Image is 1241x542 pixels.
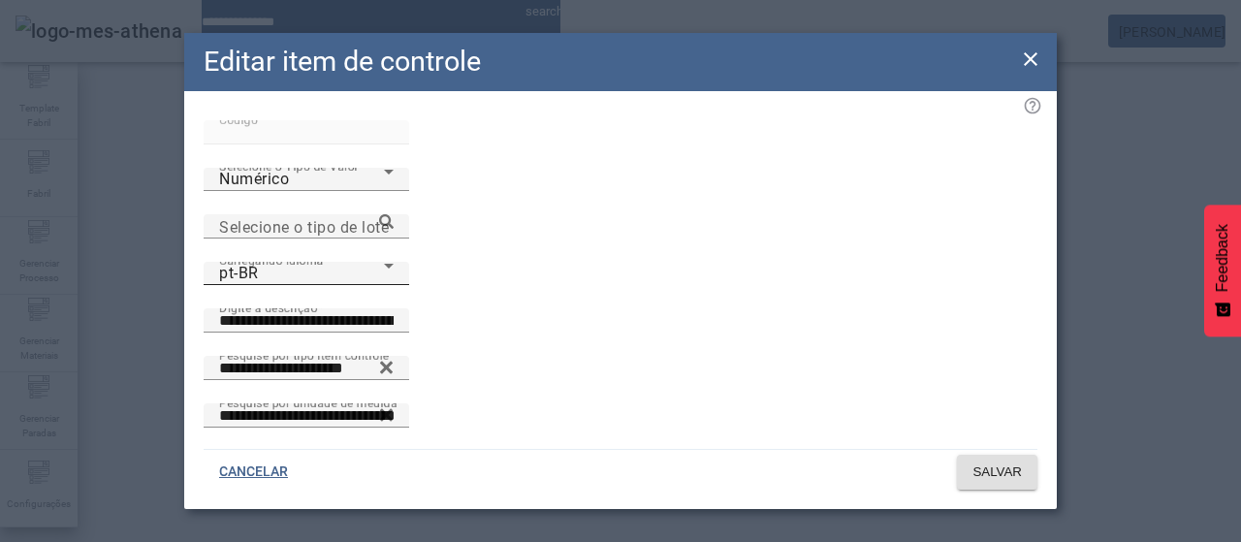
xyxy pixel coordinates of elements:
mat-label: Selecione o tipo de lote [219,217,389,236]
mat-label: Digite a descrição [219,301,317,314]
mat-label: Pesquise por tipo item controle [219,348,389,362]
span: pt-BR [219,264,259,282]
span: SALVAR [972,462,1022,482]
h2: Editar item de controle [204,41,481,82]
input: Number [219,404,394,428]
input: Number [219,357,394,380]
span: Numérico [219,170,289,188]
mat-label: Código [219,112,258,126]
span: Feedback [1214,224,1231,292]
span: CANCELAR [219,462,288,482]
button: CANCELAR [204,455,303,490]
button: Feedback - Mostrar pesquisa [1204,205,1241,336]
input: Number [219,215,394,239]
button: SALVAR [957,455,1037,490]
mat-label: Pesquise por unidade de medida [219,396,398,409]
